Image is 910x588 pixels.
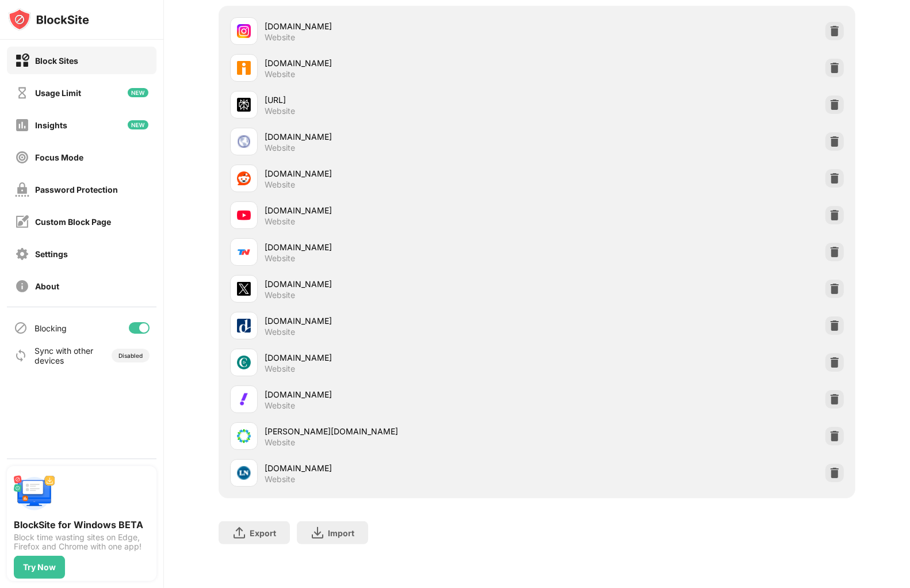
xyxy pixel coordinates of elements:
[14,349,28,362] img: sync-icon.svg
[265,94,537,106] div: [URL]
[265,425,537,437] div: [PERSON_NAME][DOMAIN_NAME]
[35,346,94,365] div: Sync with other devices
[14,533,150,551] div: Block time wasting sites on Edge, Firefox and Chrome with one app!
[265,388,537,400] div: [DOMAIN_NAME]
[265,437,295,448] div: Website
[265,474,295,484] div: Website
[15,118,29,132] img: insights-off.svg
[265,32,295,43] div: Website
[265,290,295,300] div: Website
[237,245,251,259] img: favicons
[35,281,59,291] div: About
[265,131,537,143] div: [DOMAIN_NAME]
[23,563,56,572] div: Try Now
[265,20,537,32] div: [DOMAIN_NAME]
[265,143,295,153] div: Website
[35,249,68,259] div: Settings
[237,208,251,222] img: favicons
[15,182,29,197] img: password-protection-off.svg
[237,429,251,443] img: favicons
[265,69,295,79] div: Website
[15,247,29,261] img: settings-off.svg
[237,98,251,112] img: favicons
[237,356,251,369] img: favicons
[35,56,78,66] div: Block Sites
[265,400,295,411] div: Website
[265,204,537,216] div: [DOMAIN_NAME]
[265,462,537,474] div: [DOMAIN_NAME]
[15,215,29,229] img: customize-block-page-off.svg
[15,86,29,100] img: time-usage-off.svg
[237,319,251,333] img: favicons
[237,466,251,480] img: favicons
[265,106,295,116] div: Website
[265,352,537,364] div: [DOMAIN_NAME]
[128,88,148,97] img: new-icon.svg
[35,323,67,333] div: Blocking
[35,120,67,130] div: Insights
[237,171,251,185] img: favicons
[237,135,251,148] img: favicons
[265,278,537,290] div: [DOMAIN_NAME]
[35,88,81,98] div: Usage Limit
[14,321,28,335] img: blocking-icon.svg
[15,279,29,293] img: about-off.svg
[265,315,537,327] div: [DOMAIN_NAME]
[35,185,118,194] div: Password Protection
[14,473,55,514] img: push-desktop.svg
[237,24,251,38] img: favicons
[328,528,354,538] div: Import
[265,364,295,374] div: Website
[265,57,537,69] div: [DOMAIN_NAME]
[265,241,537,253] div: [DOMAIN_NAME]
[250,528,276,538] div: Export
[14,519,150,530] div: BlockSite for Windows BETA
[15,150,29,165] img: focus-off.svg
[118,352,143,359] div: Disabled
[35,152,83,162] div: Focus Mode
[265,167,537,180] div: [DOMAIN_NAME]
[8,8,89,31] img: logo-blocksite.svg
[237,61,251,75] img: favicons
[265,253,295,264] div: Website
[237,282,251,296] img: favicons
[35,217,111,227] div: Custom Block Page
[265,216,295,227] div: Website
[265,180,295,190] div: Website
[128,120,148,129] img: new-icon.svg
[265,327,295,337] div: Website
[237,392,251,406] img: favicons
[15,54,29,68] img: block-on.svg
